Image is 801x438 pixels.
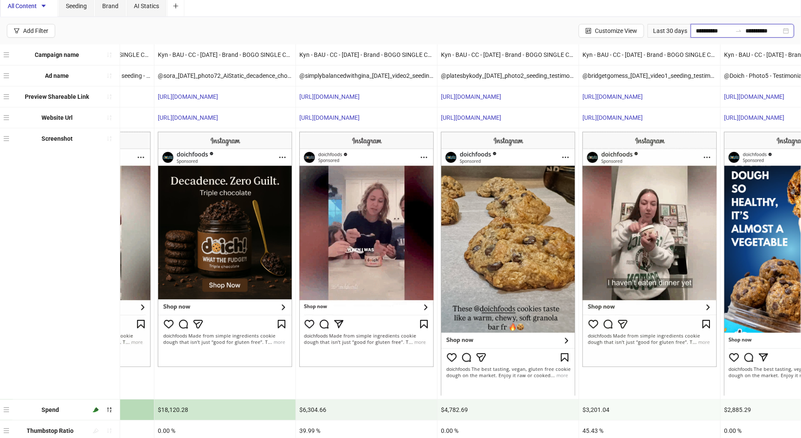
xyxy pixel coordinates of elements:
b: Spend [41,406,59,413]
b: Thumbstop Ratio [27,427,74,434]
span: menu [3,428,9,434]
div: menu [3,424,12,438]
div: $6,304.66 [296,400,437,420]
div: @simplybalancedwithgina_[DATE]_video2_seeding_testimonial_basicb#tch_doich__Iter1 [296,65,437,86]
div: menu [3,48,12,62]
span: Seeding [66,3,87,9]
a: [URL][DOMAIN_NAME] [441,114,501,121]
span: highlight [93,407,99,413]
div: Kyn - BAU - CC - [DATE] - Brand - BOGO SINGLE Campaign - Relaunch - Copy [296,44,437,65]
span: Brand [102,3,118,9]
div: Last 30 days [647,24,691,38]
button: Add Filter [7,24,55,38]
span: to [735,27,742,34]
div: menu [3,111,12,124]
b: Ad name [45,72,69,79]
b: Website Url [41,114,73,121]
span: menu [3,52,9,58]
span: sort-ascending [106,136,112,142]
a: [URL][DOMAIN_NAME] [582,114,643,121]
a: [URL][DOMAIN_NAME] [441,93,501,100]
a: [URL][DOMAIN_NAME] [299,93,360,100]
img: Screenshot 120232911621500297 [582,132,717,367]
div: Kyn - BAU - CC - [DATE] - Brand - BOGO SINGLE Campaign - Relaunch - Copy [154,44,296,65]
span: sort-ascending [106,94,112,100]
div: @bridgetgomess_[DATE]_video1_seeding_testimonial_basicb#tch_doich__Iter1 [579,65,720,86]
span: menu [3,94,9,100]
span: sort-ascending [106,115,112,121]
img: Screenshot 120232911722770297 [158,132,292,367]
span: filter [14,28,20,34]
span: Customize View [595,27,637,34]
span: AI Statics [134,3,159,9]
span: menu [3,407,9,413]
b: Preview Shareable Link [25,93,89,100]
div: @platesbykody_[DATE]_photo2_seeding_testimonial_chocolatechip_doich [437,65,579,86]
span: control [585,28,591,34]
a: [URL][DOMAIN_NAME] [582,93,643,100]
span: menu [3,73,9,79]
div: $18,120.28 [154,400,296,420]
div: menu [3,90,12,104]
span: All Content [8,3,50,9]
span: sort-ascending [106,52,112,58]
b: Screenshot [41,135,73,142]
a: [URL][DOMAIN_NAME] [724,93,784,100]
a: [URL][DOMAIN_NAME] [158,93,218,100]
div: $3,201.04 [579,400,720,420]
img: Screenshot 120232911613320297 [441,132,575,396]
div: Add Filter [23,27,48,34]
span: sort-ascending [106,428,112,434]
a: [URL][DOMAIN_NAME] [158,114,218,121]
span: highlight [93,428,99,434]
span: caret-down [41,3,47,9]
button: Customize View [579,24,644,38]
a: [URL][DOMAIN_NAME] [299,114,360,121]
div: Kyn - BAU - CC - [DATE] - Brand - BOGO SINGLE Campaign - Relaunch - Copy [579,44,720,65]
span: plus [173,3,179,9]
span: sort-ascending [106,73,112,79]
div: Kyn - BAU - CC - [DATE] - Brand - BOGO SINGLE Campaign - Relaunch - Copy [437,44,579,65]
div: $4,782.69 [437,400,579,420]
div: menu [3,69,12,83]
a: [URL][DOMAIN_NAME] [724,114,784,121]
span: menu [3,136,9,142]
span: sort-descending [106,407,112,413]
div: menu [3,403,12,417]
div: menu [3,132,12,145]
b: Campaign name [35,51,80,58]
span: swap-right [735,27,742,34]
div: @sora_[DATE]_photo72_AiStatic_decadence_chocolatechip_doich__iter0 [154,65,296,86]
img: Screenshot 120230659938030297 [299,132,434,367]
span: menu [3,115,9,121]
